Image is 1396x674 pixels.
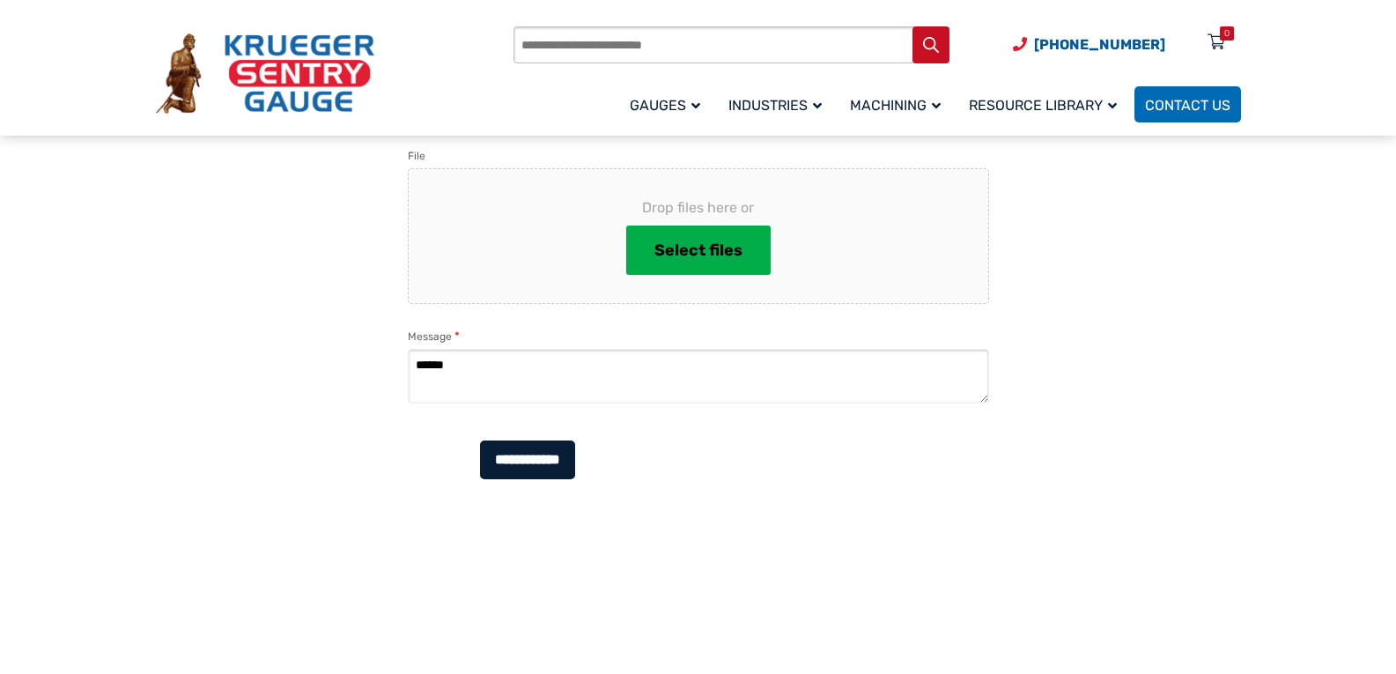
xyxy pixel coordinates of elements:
a: Resource Library [958,84,1134,125]
label: Message [408,328,460,345]
div: 0 [1224,26,1230,41]
span: [PHONE_NUMBER] [1034,36,1165,53]
a: Industries [718,84,839,125]
span: Drop files here or [437,197,960,218]
a: Phone Number (920) 434-8860 [1013,33,1165,56]
span: Machining [850,97,941,114]
button: select files, file [626,226,771,275]
a: Contact Us [1134,86,1241,122]
img: Krueger Sentry Gauge [156,33,374,115]
a: Machining [839,84,958,125]
span: Contact Us [1145,97,1230,114]
span: Industries [728,97,822,114]
a: Gauges [619,84,718,125]
span: Gauges [630,97,700,114]
label: File [408,147,425,165]
span: Resource Library [969,97,1117,114]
